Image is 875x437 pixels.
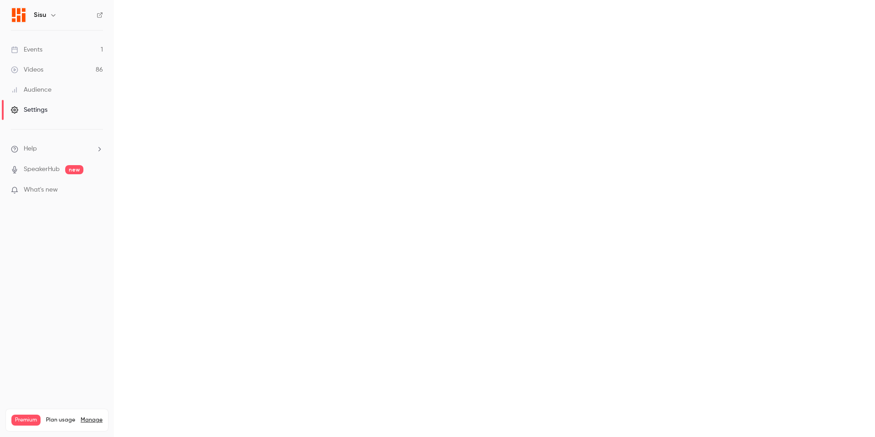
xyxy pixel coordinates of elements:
[24,165,60,174] a: SpeakerHub
[11,65,43,74] div: Videos
[65,165,83,174] span: new
[11,8,26,22] img: Sisu
[46,416,75,424] span: Plan usage
[24,185,58,195] span: What's new
[11,105,47,114] div: Settings
[11,85,51,94] div: Audience
[92,186,103,194] iframe: Noticeable Trigger
[11,144,103,154] li: help-dropdown-opener
[11,415,41,426] span: Premium
[34,10,46,20] h6: Sisu
[24,144,37,154] span: Help
[11,45,42,54] div: Events
[81,416,103,424] a: Manage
